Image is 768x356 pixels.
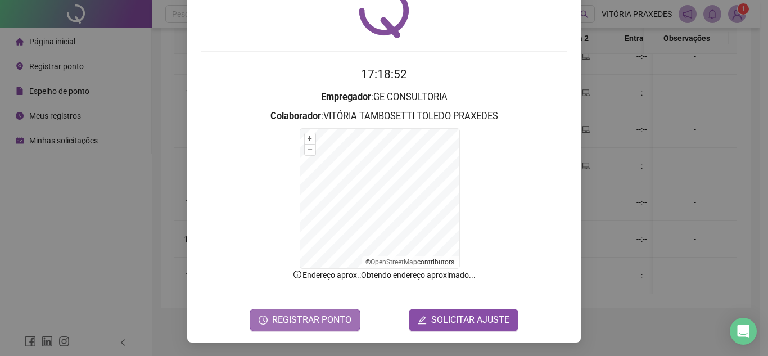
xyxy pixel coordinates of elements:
[365,258,456,266] li: © contributors.
[201,90,567,105] h3: : GE CONSULTORIA
[431,313,509,327] span: SOLICITAR AJUSTE
[270,111,321,121] strong: Colaborador
[292,269,302,280] span: info-circle
[305,133,315,144] button: +
[259,316,268,325] span: clock-circle
[305,145,315,155] button: –
[250,309,360,331] button: REGISTRAR PONTO
[371,258,417,266] a: OpenStreetMap
[409,309,518,331] button: editSOLICITAR AJUSTE
[201,109,567,124] h3: : VITÓRIA TAMBOSETTI TOLEDO PRAXEDES
[321,92,371,102] strong: Empregador
[730,318,757,345] div: Open Intercom Messenger
[201,269,567,281] p: Endereço aprox. : Obtendo endereço aproximado...
[361,67,407,81] time: 17:18:52
[418,316,427,325] span: edit
[272,313,351,327] span: REGISTRAR PONTO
